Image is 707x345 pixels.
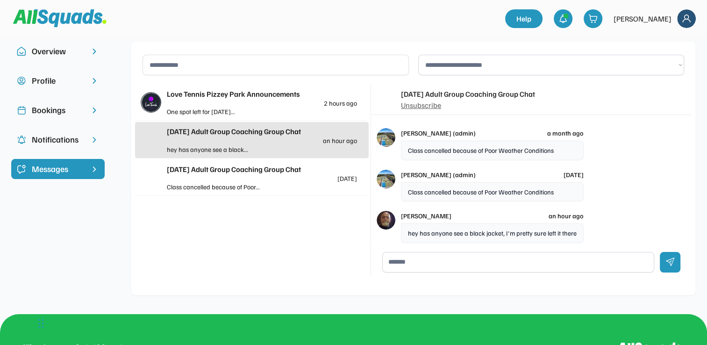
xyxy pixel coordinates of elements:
[167,88,357,100] div: Love Tennis Pizzey Park Announcements
[547,128,584,138] div: a month ago
[401,128,476,138] div: [PERSON_NAME] (admin)
[377,128,395,147] img: love%20tennis%20cover.jpg
[141,167,161,188] img: yH5BAEAAAAALAAAAAABAAEAAAIBRAA7
[90,106,99,115] img: chevron-right.svg
[141,130,161,151] img: yH5BAEAAAAALAAAAAABAAEAAAIBRAA7
[401,211,451,221] div: [PERSON_NAME]
[141,92,161,113] img: LTPP_Logo_REV.jpeg
[32,104,84,116] div: Bookings
[17,135,26,144] img: Icon%20copy%204.svg
[401,223,584,243] div: hey has anyone see a black jacket, I'm pretty sure left it there
[401,182,584,202] div: Class cancelled because of Poor Weather Conditions
[90,135,99,144] img: chevron-right.svg
[90,165,99,174] img: chevron-right%20copy%203.svg
[17,165,26,174] img: Icon%20%2821%29.svg
[167,182,262,192] div: Class cancelled because of Poor...
[558,14,568,23] img: bell-03%20%281%29.svg
[337,175,357,182] div: [DATE]
[90,47,99,56] img: chevron-right.svg
[167,126,357,137] div: [DATE] Adult Group Coaching Group Chat
[17,106,26,115] img: Icon%20copy%202.svg
[614,13,671,24] div: [PERSON_NAME]
[324,100,357,107] div: 2 hours ago
[32,45,84,57] div: Overview
[677,9,696,28] img: Frame%2018.svg
[167,164,357,175] div: [DATE] Adult Group Coaching Group Chat
[377,90,395,109] img: yH5BAEAAAAALAAAAAABAAEAAAIBRAA7
[401,170,476,180] div: [PERSON_NAME] (admin)
[505,9,543,28] a: Help
[588,14,598,23] img: shopping-cart-01%20%281%29.svg
[401,100,441,111] div: Unsubscribe
[401,141,584,160] div: Class cancelled because of Poor Weather Conditions
[564,170,584,180] div: [DATE]
[32,74,84,87] div: Profile
[323,137,357,144] div: an hour ago
[17,76,26,86] img: user-circle.svg
[32,133,84,146] div: Notifications
[167,144,262,154] div: hey has anyone see a black...
[549,211,584,221] div: an hour ago
[17,47,26,56] img: Icon%20copy%2010.svg
[377,170,395,188] img: love%20tennis%20cover.jpg
[13,9,107,27] img: Squad%20Logo.svg
[377,211,395,230] img: 1000013233.jpg
[401,88,535,100] div: [DATE] Adult Group Coaching Group Chat
[167,107,262,116] div: One spot left for [DATE]...
[90,76,99,86] img: chevron-right.svg
[32,163,84,175] div: Messages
